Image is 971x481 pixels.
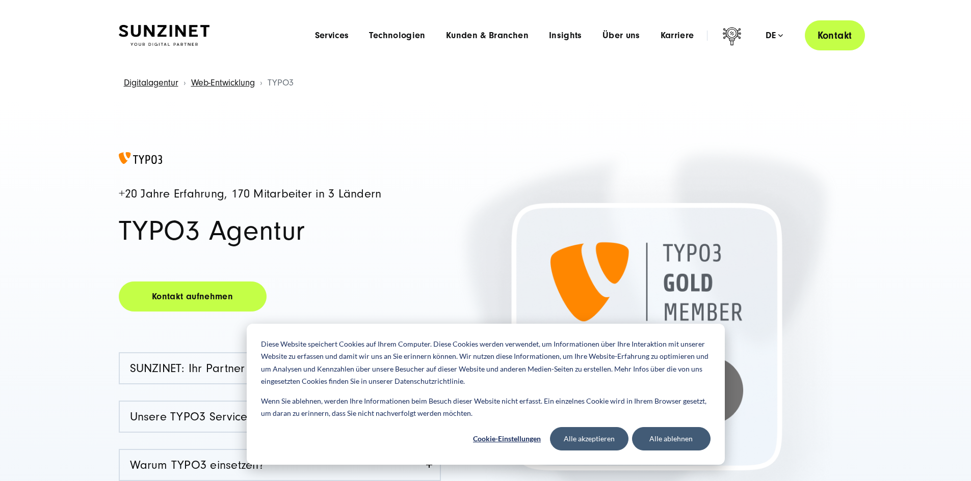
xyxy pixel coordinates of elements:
[315,31,349,41] a: Services
[119,188,441,201] h4: +20 Jahre Erfahrung, 170 Mitarbeiter in 3 Ländern
[549,31,582,41] a: Insights
[119,25,209,46] img: SUNZINET Full Service Digital Agentur
[261,338,711,388] p: Diese Website speichert Cookies auf Ihrem Computer. Diese Cookies werden verwendet, um Informatio...
[805,20,865,50] a: Kontakt
[602,31,640,41] a: Über uns
[120,450,440,480] a: Warum TYPO3 einsetzen?
[550,427,628,450] button: Alle akzeptieren
[124,77,178,88] a: Digitalagentur
[261,395,711,420] p: Wenn Sie ablehnen, werden Ihre Informationen beim Besuch dieser Website nicht erfasst. Ein einzel...
[247,324,725,465] div: Cookie banner
[119,152,162,164] img: TYPO3 Agentur Logo farbig
[446,31,529,41] a: Kunden & Branchen
[120,402,440,432] a: Unsere TYPO3 Services
[191,77,255,88] a: Web-Entwicklung
[268,77,294,88] span: TYPO3
[632,427,711,450] button: Alle ablehnen
[119,281,267,312] a: Kontakt aufnehmen
[369,31,425,41] a: Technologien
[661,31,694,41] a: Karriere
[119,217,441,245] h1: TYPO3 Agentur
[120,353,440,383] a: SUNZINET: Ihr Partner für TYPO3-Implementierung
[766,31,783,41] div: de
[468,427,546,450] button: Cookie-Einstellungen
